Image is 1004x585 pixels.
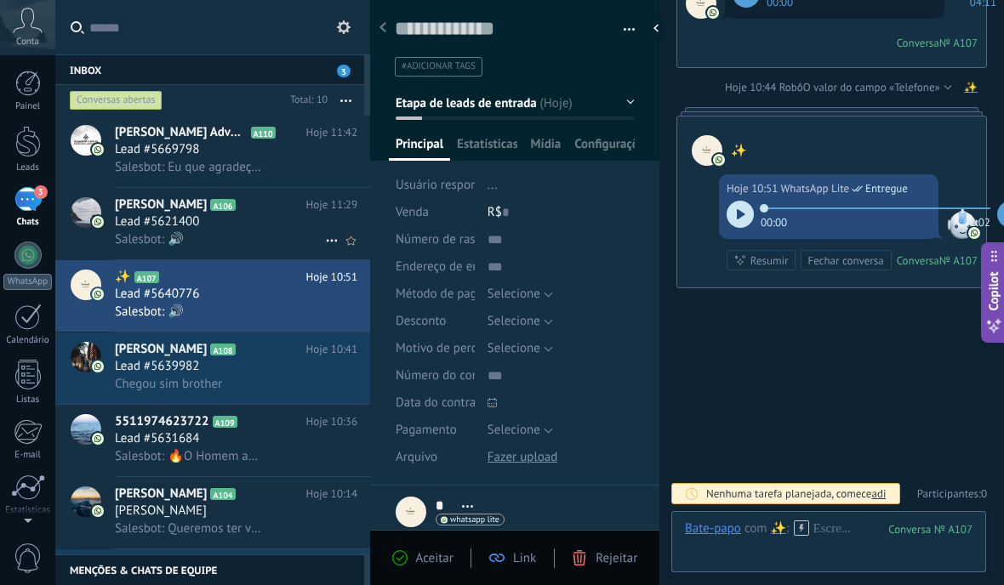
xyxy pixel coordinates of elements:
[306,486,357,503] span: Hoje 10:14
[488,199,635,226] div: R$
[3,274,52,290] div: WhatsApp
[92,216,104,228] img: icon
[574,136,635,161] span: Configurações
[647,15,665,41] div: ocultar
[939,36,978,50] div: № A107
[488,177,498,193] span: ...
[134,271,159,283] span: A107
[115,486,207,503] span: [PERSON_NAME]
[55,260,370,332] a: avataricon✨A107Hoje 10:51Lead #5640776Salesbot: 🔊
[3,162,53,173] div: Leads
[396,177,505,193] span: Usuário responsável
[3,450,53,461] div: E-mail
[871,486,952,501] span: adicionando uma
[115,341,207,358] span: [PERSON_NAME]
[306,269,357,286] span: Hoje 10:51
[939,253,978,268] div: № A107
[964,214,990,228] span: 02:02
[213,416,237,428] span: A109
[706,486,886,501] div: Nenhuma tarefa planejada, comece
[779,80,803,94] span: Robô
[115,448,264,464] span: Salesbot: 🔥O Homem agradece seu contato. Como podemos ajudar? 🤩
[396,443,475,470] div: Arquivo
[92,505,104,517] img: icon
[396,361,475,389] div: Número do contrato
[115,269,131,286] span: ✨
[306,413,357,430] span: Hoje 10:36
[396,342,484,355] span: Motivo de perda
[457,136,517,161] span: Estatísticas
[306,196,357,213] span: Hoje 11:29
[731,143,747,159] span: ✨
[771,520,787,536] div: ✨
[115,376,222,392] span: Chegou sim brother
[328,85,364,116] button: Mais
[513,550,536,566] span: Link
[115,430,199,447] span: Lead #5631684
[897,253,939,268] div: Conversa
[34,185,48,199] span: 3
[115,413,209,430] span: 5511974623722
[761,214,787,228] span: 00:00
[781,180,849,197] span: WhatsApp Lite
[596,550,637,566] span: Rejeitar
[968,227,980,239] img: com.amocrm.amocrmwa.svg
[115,196,207,213] span: [PERSON_NAME]
[92,361,104,372] img: icon
[396,172,475,199] div: Usuário responsável
[531,136,562,161] span: Mídia
[488,313,540,329] span: Selecione
[985,272,1002,311] span: Copilot
[251,127,276,139] span: A110
[3,395,53,406] div: Listas
[396,389,475,416] div: Data do contrato
[396,136,443,161] span: Principal
[396,369,505,382] span: Número do contrato
[488,422,540,438] span: Selecione
[396,315,446,327] span: Desconto
[396,204,429,220] span: Venda
[396,260,508,273] span: Endereço de entrega
[744,520,767,537] span: com
[396,287,518,300] span: Método de pagamento
[283,92,328,109] div: Total: 10
[210,344,235,355] span: A108
[488,335,553,362] button: Selecione
[964,79,978,96] a: ✨
[416,550,454,566] span: Aceitar
[396,417,475,444] div: Pagamento
[786,520,789,537] span: :
[115,358,199,375] span: Lead #5639982
[306,124,357,141] span: Hoje 11:42
[115,304,184,320] span: Salesbot: 🔊
[396,233,532,246] span: Número de rastreamento
[402,60,476,72] span: #adicionar tags
[396,308,475,335] div: Desconto
[488,308,553,335] button: Selecione
[70,90,163,111] div: Conversas abertas
[807,253,883,269] div: Fechar conversa
[981,486,987,501] span: 0
[3,217,53,228] div: Chats
[115,141,199,158] span: Lead #5669798
[210,488,235,500] span: A104
[55,332,370,404] a: avataricon[PERSON_NAME]A108Hoje 10:41Lead #5639982Chegou sim brother
[692,135,722,166] span: ✨
[713,154,725,166] img: com.amocrm.amocrmwa.svg
[396,423,457,436] span: Pagamento
[115,520,264,537] span: Salesbot: Queremos ter você como cliente de novo!
[396,281,475,308] div: Método de pagamento
[750,253,789,269] div: Resumir
[115,159,264,175] span: Salesbot: Eu que agradeço [PERSON_NAME]
[865,180,908,197] span: Entregue
[306,341,357,358] span: Hoje 10:41
[727,180,781,197] div: Hoje 10:51
[396,335,475,362] div: Motivo de perda
[210,199,235,211] span: A106
[488,286,540,302] span: Selecione
[488,417,553,444] button: Selecione
[396,396,487,409] span: Data do contrato
[92,288,104,300] img: icon
[396,199,475,226] div: Venda
[488,340,540,356] span: Selecione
